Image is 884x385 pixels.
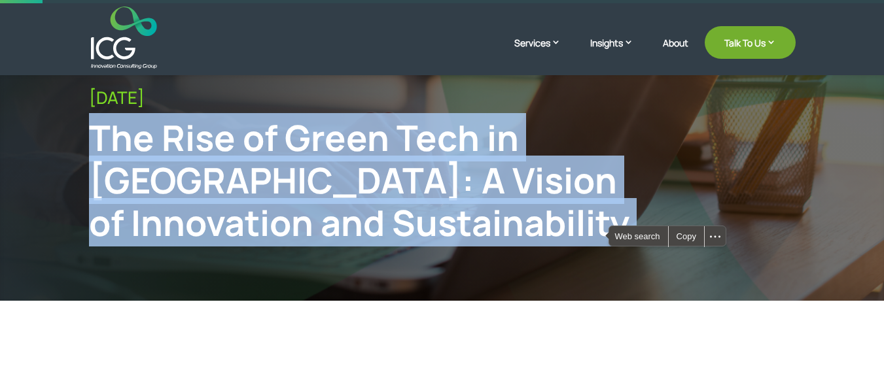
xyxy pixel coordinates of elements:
div: The Rise of Green Tech in [GEOGRAPHIC_DATA]: A Vision of Innovation and Sustainability [89,116,633,243]
div: [DATE] [89,88,796,108]
a: About [663,38,688,69]
span: Web search [609,226,667,246]
a: Talk To Us [705,26,796,59]
div: Copy [669,226,704,246]
a: Insights [590,36,646,69]
img: ICG [91,7,157,69]
a: Services [514,36,574,69]
iframe: Chat Widget [666,244,884,385]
